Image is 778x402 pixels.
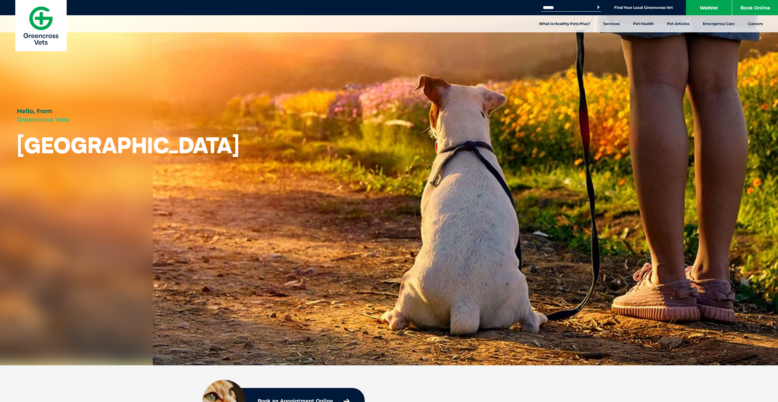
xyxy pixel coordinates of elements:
a: Pet Articles [660,15,696,32]
a: What is Healthy Pets Plus? [532,15,597,32]
h1: [GEOGRAPHIC_DATA] [17,133,239,157]
a: Emergency Care [696,15,741,32]
span: Greencross Vets [17,116,70,123]
a: Services [597,15,626,32]
a: Careers [741,15,769,32]
button: Search [595,4,601,10]
a: Pet Health [626,15,660,32]
a: Find Your Local Greencross Vet [614,5,673,10]
span: Hello, from [17,107,52,115]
